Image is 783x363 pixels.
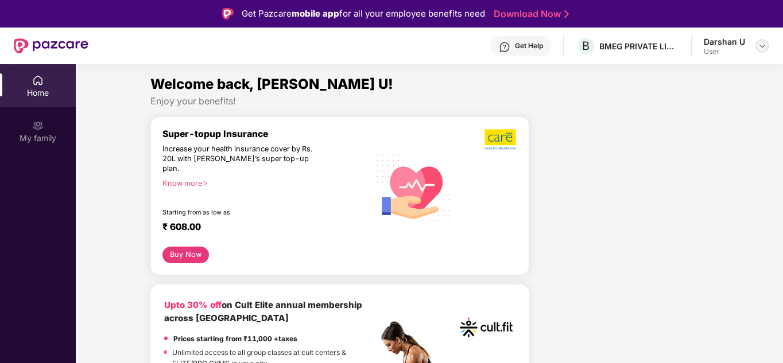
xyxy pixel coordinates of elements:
strong: mobile app [292,8,339,19]
div: Super-topup Insurance [162,128,370,139]
div: Get Help [515,41,543,50]
span: Welcome back, [PERSON_NAME] U! [150,76,393,92]
img: svg+xml;base64,PHN2ZyB3aWR0aD0iMjAiIGhlaWdodD0iMjAiIHZpZXdCb3g9IjAgMCAyMCAyMCIgZmlsbD0ibm9uZSIgeG... [32,120,44,131]
img: svg+xml;base64,PHN2ZyBpZD0iRHJvcGRvd24tMzJ4MzIiIHhtbG5zPSJodHRwOi8vd3d3LnczLm9yZy8yMDAwL3N2ZyIgd2... [758,41,767,50]
b: Upto 30% off [164,299,222,310]
span: B [582,39,590,53]
a: Download Now [494,8,565,20]
img: cult.png [457,298,515,357]
img: svg+xml;base64,PHN2ZyBpZD0iSGVscC0zMngzMiIgeG1sbnM9Imh0dHA6Ly93d3cudzMub3JnLzIwMDAvc3ZnIiB3aWR0aD... [499,41,510,53]
div: Know more [162,179,363,187]
div: Starting from as low as [162,209,321,217]
div: Increase your health insurance cover by Rs. 20L with [PERSON_NAME]’s super top-up plan. [162,145,320,174]
strong: Prices starting from ₹11,000 +taxes [173,334,297,343]
img: New Pazcare Logo [14,38,88,53]
div: ₹ 608.00 [162,221,358,235]
button: Buy Now [162,247,209,263]
div: Darshan U [704,36,745,47]
img: svg+xml;base64,PHN2ZyB4bWxucz0iaHR0cDovL3d3dy53My5vcmcvMjAwMC9zdmciIHhtbG5zOnhsaW5rPSJodHRwOi8vd3... [370,142,459,232]
img: Logo [222,8,234,19]
img: svg+xml;base64,PHN2ZyBpZD0iSG9tZSIgeG1sbnM9Imh0dHA6Ly93d3cudzMub3JnLzIwMDAvc3ZnIiB3aWR0aD0iMjAiIG... [32,75,44,86]
span: right [202,180,208,186]
div: Get Pazcare for all your employee benefits need [242,7,485,21]
b: on Cult Elite annual membership across [GEOGRAPHIC_DATA] [164,299,362,324]
div: User [704,47,745,56]
div: Enjoy your benefits! [150,95,708,107]
div: BMEG PRIVATE LIMITED [599,41,680,52]
img: b5dec4f62d2307b9de63beb79f102df3.png [484,128,517,150]
img: Stroke [564,8,569,20]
